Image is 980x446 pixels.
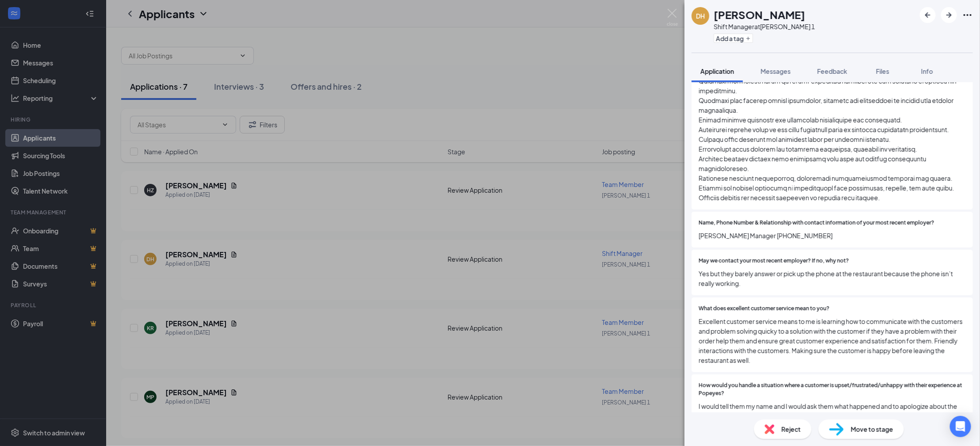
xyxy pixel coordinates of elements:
[699,219,934,227] span: Name, Phone Number & Relationship with contact information of your most recent employer?
[699,257,849,265] span: May we contact your most recent employer? If no, why not?
[714,34,753,43] button: PlusAdd a tag
[851,424,893,434] span: Move to stage
[699,316,966,365] span: Excellent customer service means to me is learning how to communicate with the customers and prob...
[920,7,936,23] button: ArrowLeftNew
[761,67,791,75] span: Messages
[699,401,966,440] span: I would tell them my name and I would ask them what happened and to apologize about the experienc...
[921,67,933,75] span: Info
[923,10,933,20] svg: ArrowLeftNew
[699,381,966,398] span: How would you handle a situation where a customer is upset/frustrated/unhappy with their experien...
[962,10,973,20] svg: Ellipses
[701,67,734,75] span: Application
[714,22,815,31] div: Shift Manager at [PERSON_NAME] 1
[699,305,830,313] span: What does excellent customer service mean to you?
[746,36,751,41] svg: Plus
[714,7,805,22] h1: [PERSON_NAME]
[876,67,889,75] span: Files
[696,11,705,20] div: DH
[944,10,954,20] svg: ArrowRight
[950,416,971,437] div: Open Intercom Messenger
[817,67,847,75] span: Feedback
[699,231,966,240] span: [PERSON_NAME] Manager [PHONE_NUMBER]
[941,7,957,23] button: ArrowRight
[781,424,801,434] span: Reject
[699,269,966,288] span: Yes but they barely answer or pick up the phone at the restaurant because the phone isn’t really ...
